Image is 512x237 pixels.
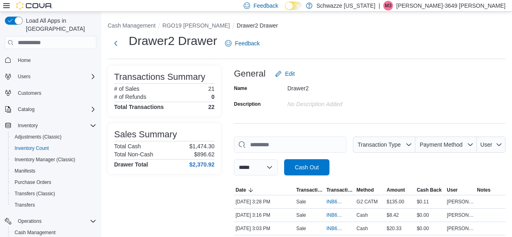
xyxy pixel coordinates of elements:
[15,55,96,65] span: Home
[296,199,306,205] p: Sale
[2,54,100,66] button: Home
[2,71,100,82] button: Users
[211,94,215,100] p: 0
[420,141,463,148] span: Payment Method
[129,33,217,49] h1: Drawer2 Drawer
[18,90,41,96] span: Customers
[357,141,401,148] span: Transaction Type
[114,94,146,100] h6: # of Refunds
[272,66,298,82] button: Edit
[2,216,100,227] button: Operations
[11,155,96,164] span: Inventory Manager (Classic)
[8,154,100,165] button: Inventory Manager (Classic)
[383,1,393,11] div: Michael-3649 Morefield
[357,225,368,232] span: Cash
[387,199,404,205] span: $135.00
[237,22,278,29] button: Drawer2 Drawer
[11,166,96,176] span: Manifests
[15,56,34,65] a: Home
[114,161,148,168] h4: Drawer Total
[387,212,399,218] span: $8.42
[235,39,259,47] span: Feedback
[23,17,96,33] span: Load All Apps in [GEOGRAPHIC_DATA]
[18,106,34,113] span: Catalog
[2,120,100,131] button: Inventory
[15,121,96,130] span: Inventory
[15,202,35,208] span: Transfers
[378,1,380,11] p: |
[385,185,415,195] button: Amount
[11,143,96,153] span: Inventory Count
[15,72,96,81] span: Users
[108,21,506,31] nav: An example of EuiBreadcrumbs
[108,35,124,51] button: Next
[15,168,35,174] span: Manifests
[11,132,96,142] span: Adjustments (Classic)
[295,185,325,195] button: Transaction Type
[194,151,215,158] p: $896.62
[8,177,100,188] button: Purchase Orders
[480,141,493,148] span: User
[295,163,319,171] span: Cash Out
[114,151,153,158] h6: Total Non-Cash
[284,159,329,175] button: Cash Out
[11,189,96,199] span: Transfers (Classic)
[355,185,385,195] button: Method
[208,104,215,110] h4: 22
[114,143,141,149] h6: Total Cash
[15,145,49,152] span: Inventory Count
[387,187,405,193] span: Amount
[447,199,474,205] span: [PERSON_NAME]-4098 [PERSON_NAME]
[114,72,205,82] h3: Transactions Summary
[114,130,177,139] h3: Sales Summary
[326,187,353,193] span: Transaction #
[387,225,402,232] span: $20.33
[8,143,100,154] button: Inventory Count
[287,82,396,92] div: Drawer2
[447,187,458,193] span: User
[447,225,474,232] span: [PERSON_NAME]-4098 [PERSON_NAME]
[415,197,445,207] div: $0.11
[234,101,261,107] label: Description
[2,87,100,99] button: Customers
[326,197,353,207] button: INB6W5-3412990
[326,225,345,232] span: INB6W5-3412896
[415,185,445,195] button: Cash Back
[396,1,506,11] p: [PERSON_NAME]-3649 [PERSON_NAME]
[326,199,345,205] span: INB6W5-3412990
[15,88,96,98] span: Customers
[296,212,306,218] p: Sale
[357,212,368,218] span: Cash
[353,137,415,153] button: Transaction Type
[234,210,295,220] div: [DATE] 3:16 PM
[326,210,353,220] button: INB6W5-3412939
[208,85,215,92] p: 21
[189,161,215,168] h4: $2,370.92
[18,73,30,80] span: Users
[287,98,396,107] div: No Description added
[326,212,345,218] span: INB6W5-3412939
[189,143,215,149] p: $1,474.30
[8,131,100,143] button: Adjustments (Classic)
[15,229,55,236] span: Cash Management
[326,224,353,233] button: INB6W5-3412896
[285,70,295,78] span: Edit
[234,85,247,92] label: Name
[18,57,31,64] span: Home
[415,137,477,153] button: Payment Method
[15,156,75,163] span: Inventory Manager (Classic)
[236,187,246,193] span: Date
[11,143,52,153] a: Inventory Count
[11,155,79,164] a: Inventory Manager (Classic)
[8,188,100,199] button: Transfers (Classic)
[114,104,164,110] h4: Total Transactions
[11,200,38,210] a: Transfers
[15,105,96,114] span: Catalog
[476,185,506,195] button: Notes
[253,2,278,10] span: Feedback
[8,165,100,177] button: Manifests
[317,1,376,11] p: Schwazze [US_STATE]
[415,210,445,220] div: $0.00
[234,185,295,195] button: Date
